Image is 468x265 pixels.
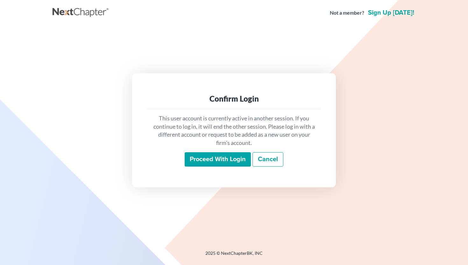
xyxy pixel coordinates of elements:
p: This user account is currently active in another session. If you continue to log in, it will end ... [152,114,316,147]
input: Proceed with login [185,152,251,167]
div: Confirm Login [152,94,316,104]
a: Cancel [252,152,283,167]
a: Sign up [DATE]! [367,10,415,16]
strong: Not a member? [330,9,364,17]
div: 2025 © NextChapterBK, INC [53,250,415,261]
